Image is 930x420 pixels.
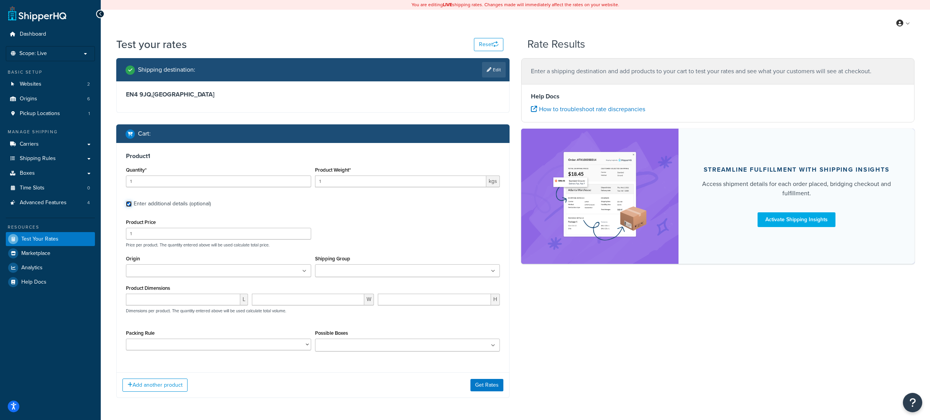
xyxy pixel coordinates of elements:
[126,201,132,207] input: Enter additional details (optional)
[88,110,90,117] span: 1
[126,152,500,160] h3: Product 1
[486,176,500,187] span: kgs
[126,176,311,187] input: 0
[124,242,502,248] p: Price per product. The quantity entered above will be used calculate total price.
[124,308,286,313] p: Dimensions per product. The quantity entered above will be used calculate total volume.
[6,137,95,151] a: Carriers
[704,166,890,174] div: Streamline Fulfillment with Shipping Insights
[21,265,43,271] span: Analytics
[87,185,90,191] span: 0
[87,81,90,88] span: 2
[6,77,95,91] li: Websites
[20,96,37,102] span: Origins
[87,200,90,206] span: 4
[20,170,35,177] span: Boxes
[6,232,95,246] a: Test Your Rates
[19,50,47,57] span: Scope: Live
[6,261,95,275] a: Analytics
[20,31,46,38] span: Dashboard
[116,37,187,52] h1: Test your rates
[6,107,95,121] li: Pickup Locations
[134,198,211,209] div: Enter additional details (optional)
[122,379,188,392] button: Add another product
[138,66,195,73] h2: Shipping destination :
[551,140,648,252] img: feature-image-si-e24932ea9b9fcd0ff835db86be1ff8d589347e8876e1638d903ea230a36726be.png
[6,27,95,41] a: Dashboard
[6,224,95,231] div: Resources
[315,256,350,262] label: Shipping Group
[6,92,95,106] li: Origins
[20,155,56,162] span: Shipping Rules
[126,330,155,336] label: Packing Rule
[20,200,67,206] span: Advanced Features
[758,212,835,227] a: Activate Shipping Insights
[20,185,45,191] span: Time Slots
[491,294,500,305] span: H
[87,96,90,102] span: 6
[6,107,95,121] a: Pickup Locations1
[6,196,95,210] a: Advanced Features4
[903,393,922,412] button: Open Resource Center
[6,246,95,260] a: Marketplace
[6,196,95,210] li: Advanced Features
[20,81,41,88] span: Websites
[474,38,503,51] button: Reset
[6,166,95,181] a: Boxes
[20,110,60,117] span: Pickup Locations
[6,151,95,166] a: Shipping Rules
[6,181,95,195] li: Time Slots
[482,62,506,77] a: Edit
[126,256,140,262] label: Origin
[315,167,351,173] label: Product Weight*
[6,77,95,91] a: Websites2
[126,285,170,291] label: Product Dimensions
[527,38,585,50] h2: Rate Results
[315,176,487,187] input: 0.00
[6,275,95,289] a: Help Docs
[126,219,156,225] label: Product Price
[126,91,500,98] h3: EN4 9JQ , [GEOGRAPHIC_DATA]
[531,105,645,114] a: How to troubleshoot rate discrepancies
[138,130,151,137] h2: Cart :
[315,330,348,336] label: Possible Boxes
[21,236,59,243] span: Test Your Rates
[6,129,95,135] div: Manage Shipping
[20,141,39,148] span: Carriers
[470,379,503,391] button: Get Rates
[21,279,46,286] span: Help Docs
[443,1,452,8] b: LIVE
[21,250,50,257] span: Marketplace
[6,69,95,76] div: Basic Setup
[6,92,95,106] a: Origins6
[6,181,95,195] a: Time Slots0
[364,294,374,305] span: W
[531,92,905,101] h4: Help Docs
[531,66,905,77] p: Enter a shipping destination and add products to your cart to test your rates and see what your c...
[697,179,896,198] div: Access shipment details for each order placed, bridging checkout and fulfillment.
[126,167,146,173] label: Quantity*
[240,294,248,305] span: L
